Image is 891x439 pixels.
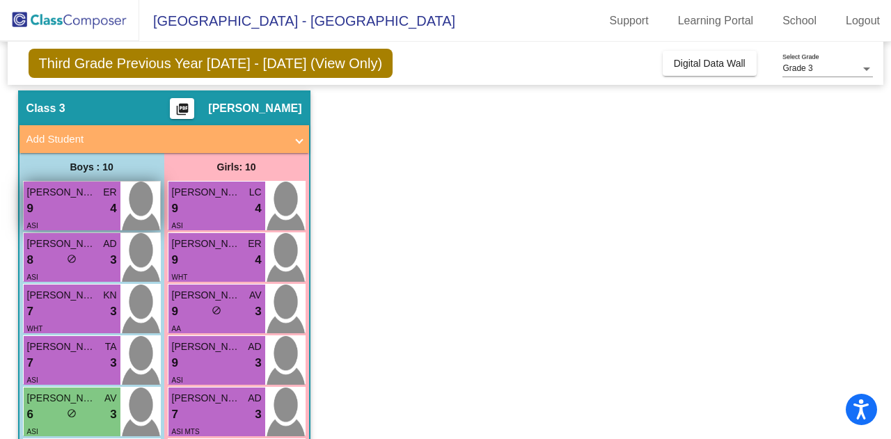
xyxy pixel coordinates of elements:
[255,200,261,218] span: 4
[248,391,261,406] span: AD
[139,10,455,32] span: [GEOGRAPHIC_DATA] - [GEOGRAPHIC_DATA]
[255,354,261,372] span: 3
[172,340,242,354] span: [PERSON_NAME]
[19,125,309,153] mat-expansion-panel-header: Add Student
[110,406,116,424] span: 3
[248,340,261,354] span: AD
[27,391,97,406] span: [PERSON_NAME]
[67,408,77,418] span: do_not_disturb_alt
[172,376,183,384] span: ASI
[27,406,33,424] span: 6
[248,237,261,251] span: ER
[172,200,178,218] span: 9
[835,10,891,32] a: Logout
[27,222,38,230] span: ASI
[255,406,261,424] span: 3
[172,391,242,406] span: [PERSON_NAME]
[27,185,97,200] span: [PERSON_NAME]
[255,251,261,269] span: 4
[172,325,181,333] span: AA
[27,237,97,251] span: [PERSON_NAME]
[172,237,242,251] span: [PERSON_NAME]
[105,340,117,354] span: TA
[26,131,285,147] mat-panel-title: Add Student
[164,153,309,181] div: Girls: 10
[172,288,242,303] span: [PERSON_NAME]
[27,428,38,436] span: ASI
[172,273,188,281] span: WHT
[110,251,116,269] span: 3
[103,288,116,303] span: KN
[782,63,812,73] span: Grade 3
[26,102,65,115] span: Class 3
[27,340,97,354] span: [PERSON_NAME] [PERSON_NAME]
[19,153,164,181] div: Boys : 10
[249,288,262,303] span: AV
[170,98,194,119] button: Print Students Details
[663,51,757,76] button: Digital Data Wall
[249,185,262,200] span: LC
[27,325,43,333] span: WHT
[27,303,33,321] span: 7
[172,185,242,200] span: [PERSON_NAME]
[172,354,178,372] span: 9
[674,58,746,69] span: Digital Data Wall
[771,10,828,32] a: School
[172,303,178,321] span: 9
[110,354,116,372] span: 3
[212,305,221,315] span: do_not_disturb_alt
[29,49,393,78] span: Third Grade Previous Year [DATE] - [DATE] (View Only)
[110,303,116,321] span: 3
[27,251,33,269] span: 8
[103,185,116,200] span: ER
[27,273,38,281] span: ASI
[174,102,191,122] mat-icon: picture_as_pdf
[172,428,200,436] span: ASI MTS
[110,200,116,218] span: 4
[67,254,77,264] span: do_not_disturb_alt
[208,102,301,115] span: [PERSON_NAME]
[599,10,660,32] a: Support
[667,10,765,32] a: Learning Portal
[104,391,117,406] span: AV
[103,237,116,251] span: AD
[172,222,183,230] span: ASI
[255,303,261,321] span: 3
[27,354,33,372] span: 7
[172,251,178,269] span: 9
[172,406,178,424] span: 7
[27,200,33,218] span: 9
[27,288,97,303] span: [PERSON_NAME]
[27,376,38,384] span: ASI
